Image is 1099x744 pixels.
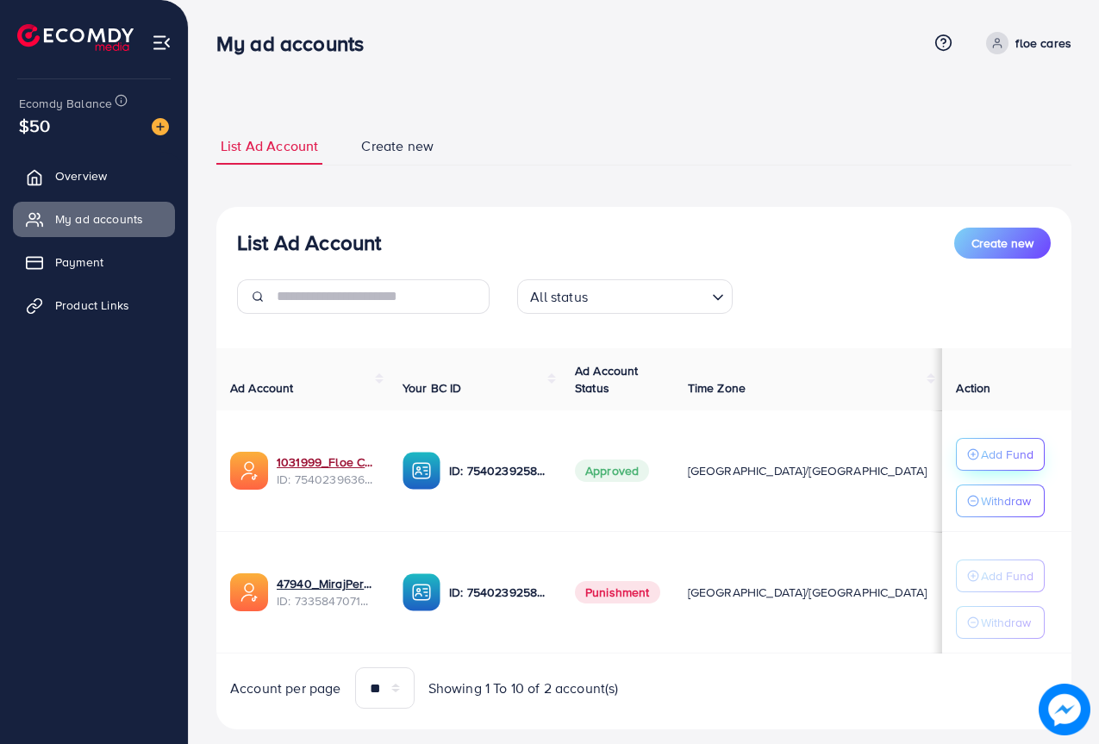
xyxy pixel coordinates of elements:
p: floe cares [1015,33,1071,53]
a: Payment [13,245,175,279]
span: Punishment [575,581,660,603]
p: ID: 7540239258766950407 [449,460,547,481]
span: Ad Account Status [575,362,639,397]
button: Add Fund [956,438,1045,471]
p: Add Fund [981,444,1033,465]
p: ID: 7540239258766950407 [449,582,547,603]
div: <span class='underline'>1031999_Floe Cares ad acc no 1_1755598915786</span></br>7540239636447166482 [277,453,375,489]
span: Product Links [55,297,129,314]
span: Showing 1 To 10 of 2 account(s) [428,678,619,698]
img: image [1039,684,1090,735]
span: Create new [361,136,434,156]
button: Add Fund [956,560,1045,592]
button: Create new [954,228,1051,259]
a: 1031999_Floe Cares ad acc no 1_1755598915786 [277,453,375,471]
span: [GEOGRAPHIC_DATA]/[GEOGRAPHIC_DATA] [688,462,927,479]
span: ID: 7335847071930531842 [277,592,375,610]
span: ID: 7540239636447166482 [277,471,375,488]
a: My ad accounts [13,202,175,236]
button: Withdraw [956,485,1045,517]
div: <span class='underline'>47940_MirajPerfumes_1708010012354</span></br>7335847071930531842 [277,575,375,610]
img: logo [17,24,134,51]
input: Search for option [593,281,705,309]
img: ic-ads-acc.e4c84228.svg [230,452,268,490]
h3: List Ad Account [237,230,381,255]
div: Search for option [517,279,733,314]
a: floe cares [979,32,1071,54]
span: [GEOGRAPHIC_DATA]/[GEOGRAPHIC_DATA] [688,584,927,601]
span: My ad accounts [55,210,143,228]
p: Withdraw [981,491,1031,511]
span: Overview [55,167,107,184]
p: Withdraw [981,612,1031,633]
a: Overview [13,159,175,193]
img: image [152,118,169,135]
img: ic-ba-acc.ded83a64.svg [403,452,440,490]
span: Your BC ID [403,379,462,397]
a: 47940_MirajPerfumes_1708010012354 [277,575,375,592]
img: menu [152,33,172,53]
span: List Ad Account [221,136,318,156]
img: ic-ads-acc.e4c84228.svg [230,573,268,611]
span: Payment [55,253,103,271]
span: Approved [575,460,649,482]
span: Create new [971,234,1033,252]
span: $50 [19,113,50,138]
span: All status [527,284,591,309]
h3: My ad accounts [216,31,378,56]
img: ic-ba-acc.ded83a64.svg [403,573,440,611]
p: Add Fund [981,566,1033,586]
a: Product Links [13,288,175,322]
span: Ecomdy Balance [19,95,112,112]
button: Withdraw [956,606,1045,639]
span: Time Zone [688,379,746,397]
span: Action [956,379,990,397]
span: Ad Account [230,379,294,397]
span: Account per page [230,678,341,698]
